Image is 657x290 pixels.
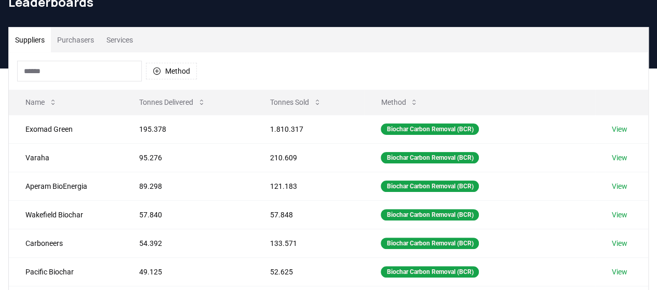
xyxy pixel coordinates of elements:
td: Wakefield Biochar [9,200,123,229]
a: View [612,153,627,163]
td: 54.392 [123,229,253,257]
button: Tonnes Delivered [131,92,214,113]
td: 121.183 [253,172,365,200]
td: 57.848 [253,200,365,229]
button: Method [146,63,197,79]
a: View [612,238,627,248]
button: Suppliers [9,27,51,52]
div: Biochar Carbon Removal (BCR) [381,209,479,220]
td: 49.125 [123,257,253,286]
button: Purchasers [51,27,100,52]
td: Pacific Biochar [9,257,123,286]
a: View [612,210,627,220]
a: View [612,124,627,134]
td: 95.276 [123,143,253,172]
div: Biochar Carbon Removal (BCR) [381,238,479,249]
td: Varaha [9,143,123,172]
td: 210.609 [253,143,365,172]
td: Carboneers [9,229,123,257]
td: Aperam BioEnergia [9,172,123,200]
td: 1.810.317 [253,115,365,143]
td: 89.298 [123,172,253,200]
td: 52.625 [253,257,365,286]
button: Tonnes Sold [262,92,330,113]
div: Biochar Carbon Removal (BCR) [381,181,479,192]
div: Biochar Carbon Removal (BCR) [381,123,479,135]
div: Biochar Carbon Removal (BCR) [381,152,479,163]
div: Biochar Carbon Removal (BCR) [381,266,479,278]
td: 133.571 [253,229,365,257]
button: Services [100,27,139,52]
a: View [612,181,627,191]
td: Exomad Green [9,115,123,143]
td: 57.840 [123,200,253,229]
button: Method [372,92,426,113]
td: 195.378 [123,115,253,143]
button: Name [17,92,65,113]
a: View [612,267,627,277]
